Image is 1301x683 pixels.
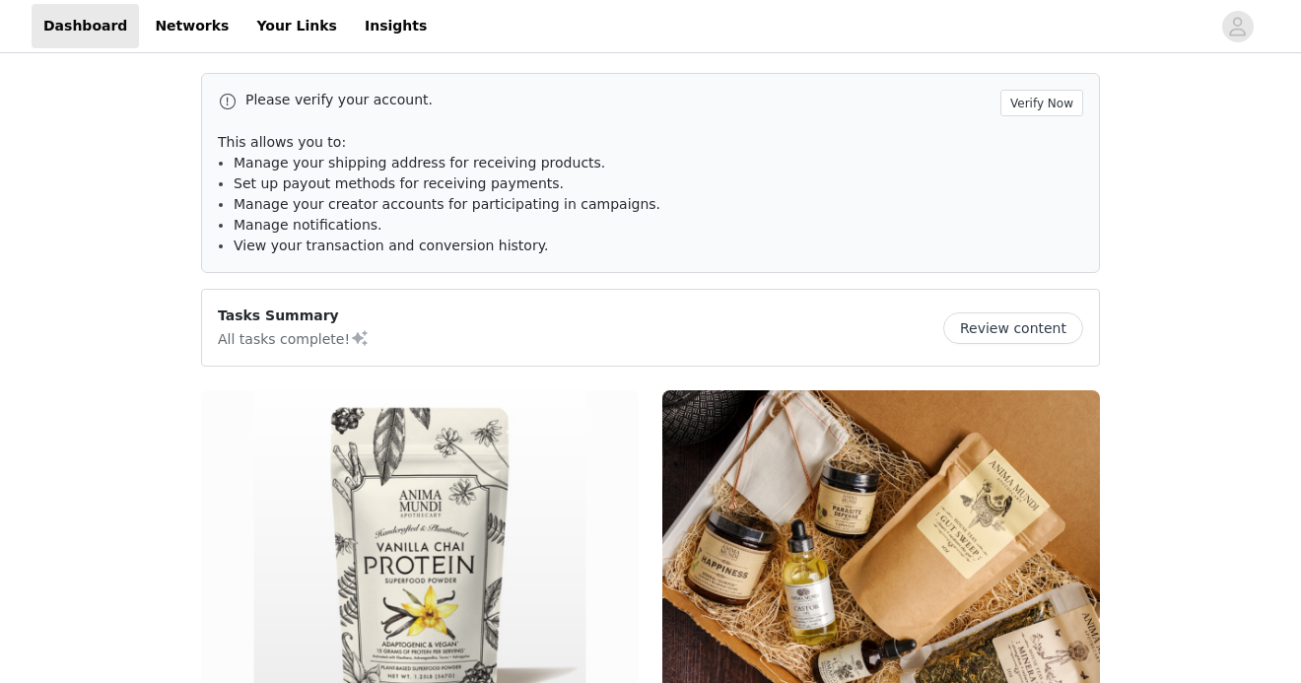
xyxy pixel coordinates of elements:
[1228,11,1247,42] div: avatar
[234,196,660,212] span: Manage your creator accounts for participating in campaigns.
[218,306,370,326] p: Tasks Summary
[353,4,439,48] a: Insights
[943,312,1083,344] button: Review content
[245,90,993,110] p: Please verify your account.
[218,326,370,350] p: All tasks complete!
[234,217,382,233] span: Manage notifications.
[244,4,349,48] a: Your Links
[218,132,1083,153] p: This allows you to:
[32,4,139,48] a: Dashboard
[1000,90,1083,116] button: Verify Now
[234,155,605,171] span: Manage your shipping address for receiving products.
[234,238,548,253] span: View your transaction and conversion history.
[143,4,240,48] a: Networks
[234,175,564,191] span: Set up payout methods for receiving payments.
